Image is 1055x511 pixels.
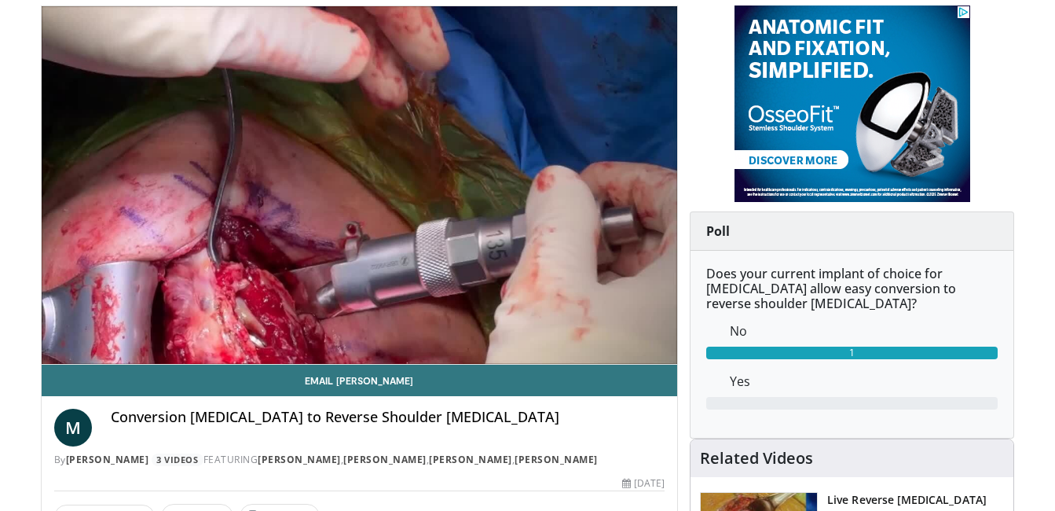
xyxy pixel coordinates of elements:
a: [PERSON_NAME] [66,453,149,466]
dd: No [718,322,1009,340]
a: M [54,409,92,447]
a: [PERSON_NAME] [343,453,427,466]
a: [PERSON_NAME] [515,453,598,466]
div: By FEATURING , , , [54,453,665,467]
a: [PERSON_NAME] [258,453,341,466]
a: Email [PERSON_NAME] [42,365,678,396]
dd: Yes [718,372,1009,391]
iframe: Advertisement [734,6,970,202]
h4: Conversion [MEDICAL_DATA] to Reverse Shoulder [MEDICAL_DATA] [111,409,665,426]
h4: Related Videos [700,449,813,468]
div: [DATE] [622,476,665,491]
video-js: Video Player [42,6,678,365]
div: 1 [706,347,998,359]
h6: Does your current implant of choice for [MEDICAL_DATA] allow easy conversion to reverse shoulder ... [706,267,998,312]
a: 3 Videos [152,454,203,467]
a: [PERSON_NAME] [429,453,512,466]
strong: Poll [706,222,730,240]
